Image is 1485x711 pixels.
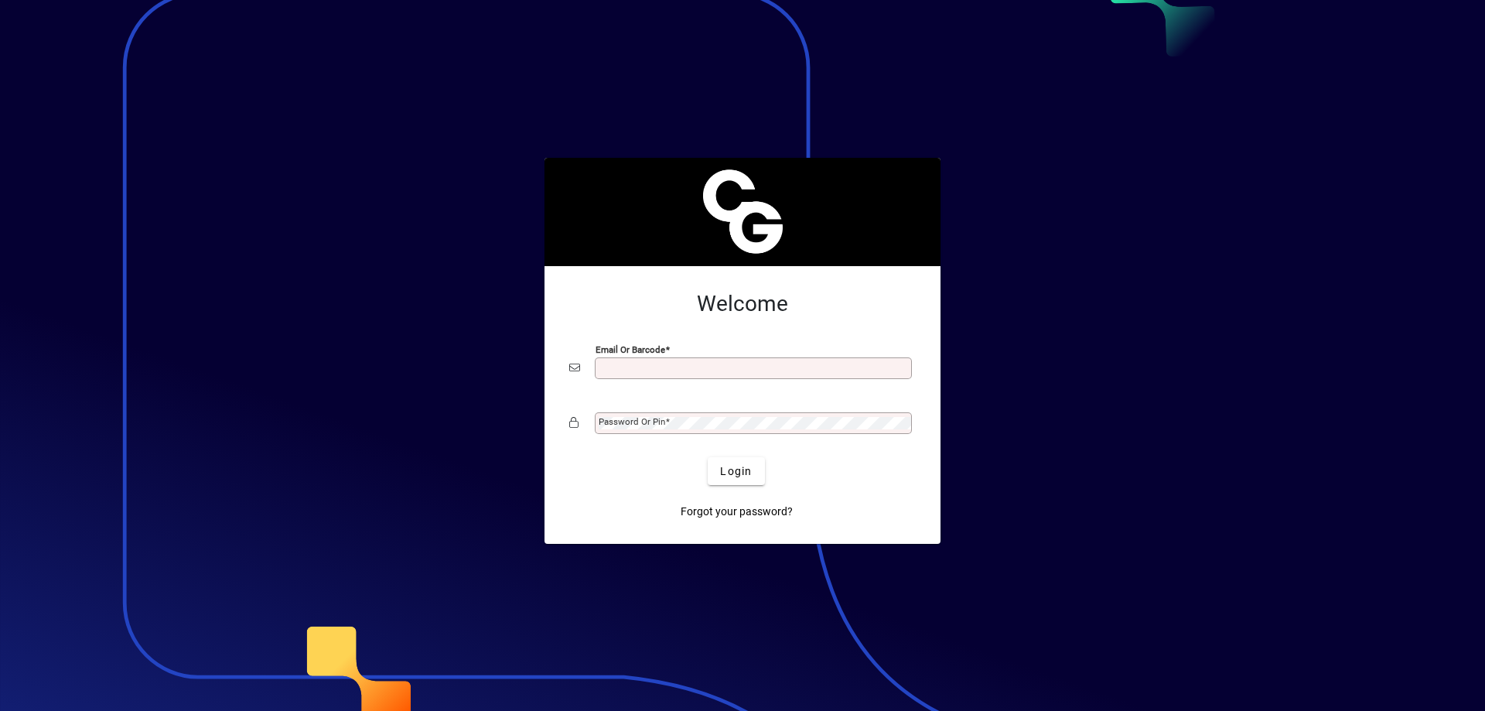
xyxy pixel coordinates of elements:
mat-label: Password or Pin [599,416,665,427]
mat-label: Email or Barcode [596,344,665,355]
span: Login [720,463,752,480]
span: Forgot your password? [681,504,793,520]
a: Forgot your password? [674,497,799,525]
button: Login [708,457,764,485]
h2: Welcome [569,291,916,317]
